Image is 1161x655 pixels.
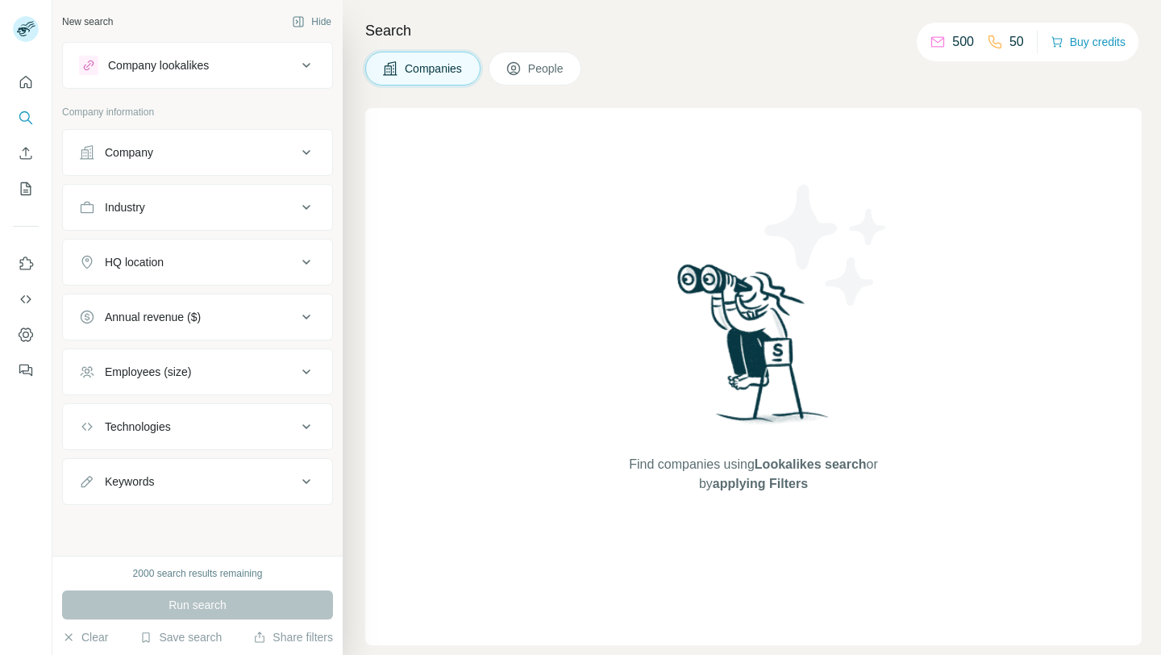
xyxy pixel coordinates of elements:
[624,455,882,494] span: Find companies using or by
[63,462,332,501] button: Keywords
[253,629,333,645] button: Share filters
[63,46,332,85] button: Company lookalikes
[13,103,39,132] button: Search
[105,254,164,270] div: HQ location
[755,457,867,471] span: Lookalikes search
[13,249,39,278] button: Use Surfe on LinkedIn
[13,139,39,168] button: Enrich CSV
[13,320,39,349] button: Dashboard
[13,356,39,385] button: Feedback
[108,57,209,73] div: Company lookalikes
[62,15,113,29] div: New search
[105,144,153,161] div: Company
[63,298,332,336] button: Annual revenue ($)
[1051,31,1126,53] button: Buy credits
[105,199,145,215] div: Industry
[281,10,343,34] button: Hide
[952,32,974,52] p: 500
[63,407,332,446] button: Technologies
[528,60,565,77] span: People
[13,174,39,203] button: My lists
[63,243,332,282] button: HQ location
[139,629,222,645] button: Save search
[63,133,332,172] button: Company
[13,285,39,314] button: Use Surfe API
[105,419,171,435] div: Technologies
[62,629,108,645] button: Clear
[713,477,808,490] span: applying Filters
[63,353,332,391] button: Employees (size)
[670,260,838,440] img: Surfe Illustration - Woman searching with binoculars
[105,309,201,325] div: Annual revenue ($)
[133,566,263,581] div: 2000 search results remaining
[754,173,899,318] img: Surfe Illustration - Stars
[13,68,39,97] button: Quick start
[405,60,464,77] span: Companies
[62,105,333,119] p: Company information
[1009,32,1024,52] p: 50
[105,474,154,490] div: Keywords
[63,188,332,227] button: Industry
[365,19,1142,42] h4: Search
[105,364,191,380] div: Employees (size)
